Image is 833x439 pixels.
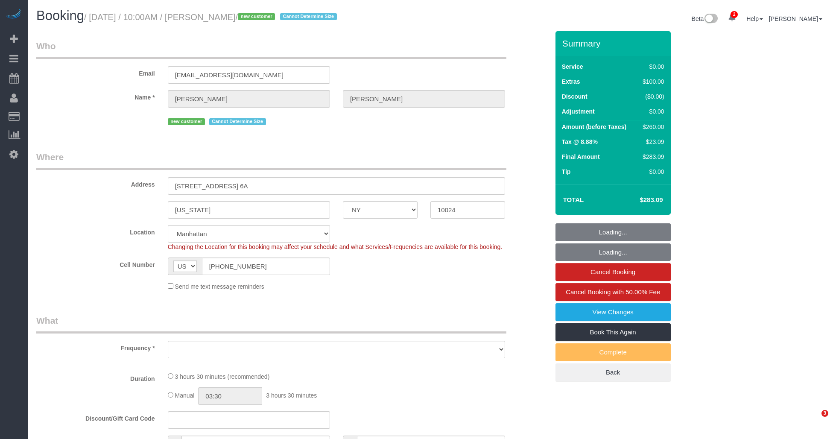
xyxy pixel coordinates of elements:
[36,8,84,23] span: Booking
[555,283,671,301] a: Cancel Booking with 50.00% Fee
[235,12,339,22] span: /
[30,225,161,237] label: Location
[639,167,664,176] div: $0.00
[280,13,337,20] span: Cannot Determine Size
[555,363,671,381] a: Back
[639,92,664,101] div: ($0.00)
[692,15,718,22] a: Beta
[30,258,161,269] label: Cell Number
[30,411,161,423] label: Discount/Gift Card Code
[202,258,330,275] input: Cell Number
[566,288,660,296] span: Cancel Booking with 50.00% Fee
[5,9,22,20] img: Automaid Logo
[175,283,264,290] span: Send me text message reminders
[769,15,822,22] a: [PERSON_NAME]
[175,373,270,380] span: 3 hours 30 minutes (recommended)
[555,263,671,281] a: Cancel Booking
[562,152,600,161] label: Final Amount
[555,323,671,341] a: Book This Again
[639,138,664,146] div: $23.09
[562,38,666,48] h3: Summary
[555,303,671,321] a: View Changes
[30,341,161,352] label: Frequency *
[30,66,161,78] label: Email
[168,243,502,250] span: Changing the Location for this booking may affect your schedule and what Services/Frequencies are...
[209,118,266,125] span: Cannot Determine Size
[266,392,317,399] span: 3 hours 30 minutes
[563,196,584,203] strong: Total
[639,107,664,116] div: $0.00
[639,123,664,131] div: $260.00
[639,77,664,86] div: $100.00
[36,314,506,334] legend: What
[614,196,663,204] h4: $283.09
[804,410,824,430] iframe: Intercom live chat
[30,177,161,189] label: Address
[238,13,275,20] span: new customer
[36,40,506,59] legend: Who
[562,167,571,176] label: Tip
[84,12,339,22] small: / [DATE] / 10:00AM / [PERSON_NAME]
[731,11,738,18] span: 2
[562,77,580,86] label: Extras
[704,14,718,25] img: New interface
[30,90,161,102] label: Name *
[175,392,195,399] span: Manual
[168,201,330,219] input: City
[724,9,740,27] a: 2
[562,107,595,116] label: Adjustment
[562,138,598,146] label: Tax @ 8.88%
[562,62,583,71] label: Service
[168,118,205,125] span: new customer
[639,62,664,71] div: $0.00
[168,90,330,108] input: First Name
[30,372,161,383] label: Duration
[36,151,506,170] legend: Where
[430,201,505,219] input: Zip Code
[562,123,626,131] label: Amount (before Taxes)
[343,90,505,108] input: Last Name
[746,15,763,22] a: Help
[562,92,587,101] label: Discount
[168,66,330,84] input: Email
[821,410,828,417] span: 3
[639,152,664,161] div: $283.09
